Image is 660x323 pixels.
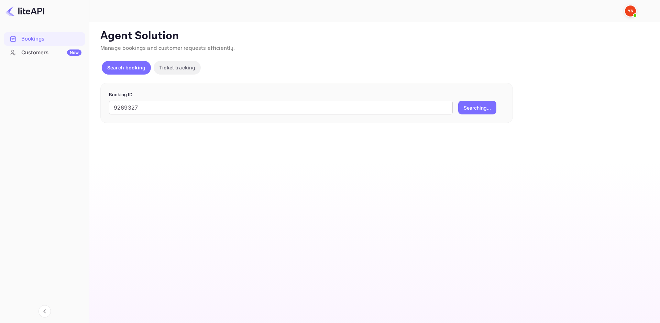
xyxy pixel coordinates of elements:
img: LiteAPI logo [5,5,44,16]
div: Customers [21,49,81,57]
div: CustomersNew [4,46,85,59]
a: Bookings [4,32,85,45]
div: Bookings [21,35,81,43]
div: New [67,49,81,56]
a: CustomersNew [4,46,85,59]
span: Manage bookings and customer requests efficiently. [100,45,235,52]
input: Enter Booking ID (e.g., 63782194) [109,101,453,114]
button: Searching... [458,101,496,114]
p: Agent Solution [100,29,648,43]
button: Collapse navigation [38,305,51,318]
p: Booking ID [109,91,504,98]
div: Bookings [4,32,85,46]
p: Search booking [107,64,145,71]
p: Ticket tracking [159,64,195,71]
img: Yandex Support [625,5,636,16]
